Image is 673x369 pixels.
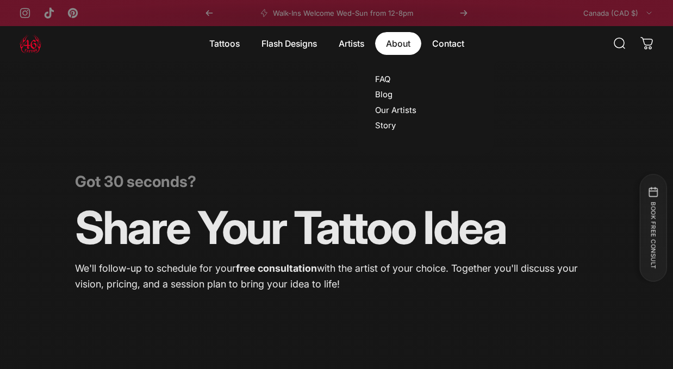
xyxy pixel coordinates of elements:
a: Story [375,121,396,130]
summary: About [375,32,421,55]
a: FAQ [375,74,390,84]
a: Contact [421,32,475,55]
nav: Primary [198,32,475,55]
summary: Artists [328,32,375,55]
a: Blog [375,90,392,99]
summary: Flash Designs [251,32,328,55]
a: 0 items [635,32,659,55]
a: Our Artists [375,105,416,115]
summary: Tattoos [198,32,251,55]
